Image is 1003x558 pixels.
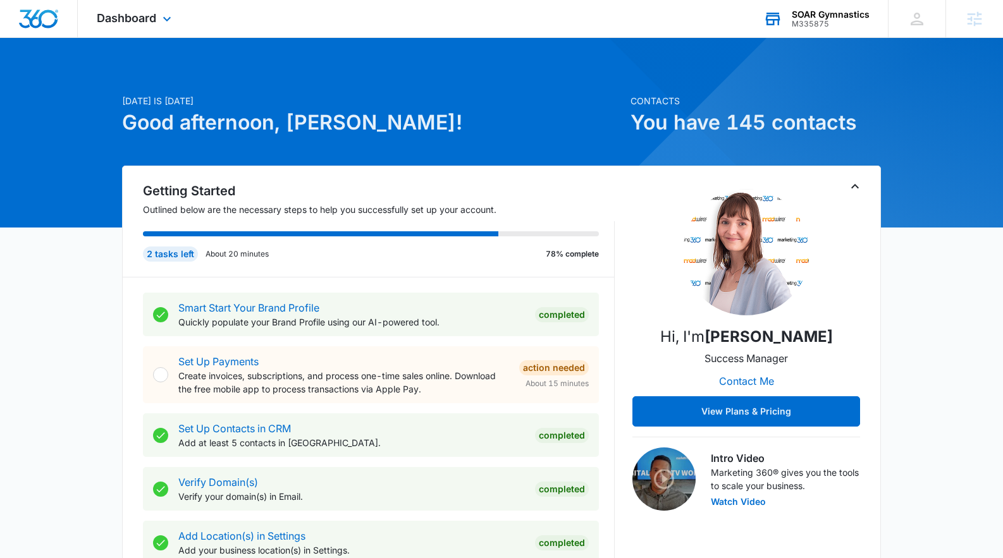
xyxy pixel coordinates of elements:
[178,530,305,542] a: Add Location(s) in Settings
[526,378,589,389] span: About 15 minutes
[33,33,139,43] div: Domain: [DOMAIN_NAME]
[20,20,30,30] img: logo_orange.svg
[97,11,156,25] span: Dashboard
[178,369,509,396] p: Create invoices, subscriptions, and process one-time sales online. Download the free mobile app t...
[631,94,881,107] p: Contacts
[711,466,860,492] p: Marketing 360® gives you the tools to scale your business.
[178,543,525,557] p: Add your business location(s) in Settings.
[535,428,589,443] div: Completed
[178,422,291,435] a: Set Up Contacts in CRM
[122,94,623,107] p: [DATE] is [DATE]
[705,351,788,366] p: Success Manager
[178,436,525,449] p: Add at least 5 contacts in [GEOGRAPHIC_DATA].
[20,33,30,43] img: website_grey.svg
[711,497,766,506] button: Watch Video
[35,20,62,30] div: v 4.0.25
[535,307,589,322] div: Completed
[705,327,833,346] strong: [PERSON_NAME]
[126,73,136,83] img: tab_keywords_by_traffic_grey.svg
[660,325,833,348] p: Hi, I'm
[632,447,696,511] img: Intro Video
[178,476,258,488] a: Verify Domain(s)
[792,20,870,28] div: account id
[206,248,269,260] p: About 20 minutes
[792,9,870,20] div: account name
[122,107,623,138] h1: Good afternoon, [PERSON_NAME]!
[683,189,809,315] img: Christy Perez
[178,315,525,329] p: Quickly populate your Brand Profile using our AI-powered tool.
[546,248,599,260] p: 78% complete
[178,301,319,314] a: Smart Start Your Brand Profile
[711,451,860,466] h3: Intro Video
[140,75,213,83] div: Keywords by Traffic
[847,179,863,194] button: Toggle Collapse
[143,246,198,262] div: 2 tasks left
[143,203,615,216] p: Outlined below are the necessary steps to help you successfully set up your account.
[178,490,525,503] p: Verify your domain(s) in Email.
[631,107,881,138] h1: You have 145 contacts
[706,366,787,396] button: Contact Me
[535,535,589,550] div: Completed
[178,355,259,368] a: Set Up Payments
[143,181,615,200] h2: Getting Started
[535,482,589,497] div: Completed
[632,396,860,427] button: View Plans & Pricing
[519,360,589,375] div: Action Needed
[34,73,44,83] img: tab_domain_overview_orange.svg
[48,75,113,83] div: Domain Overview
